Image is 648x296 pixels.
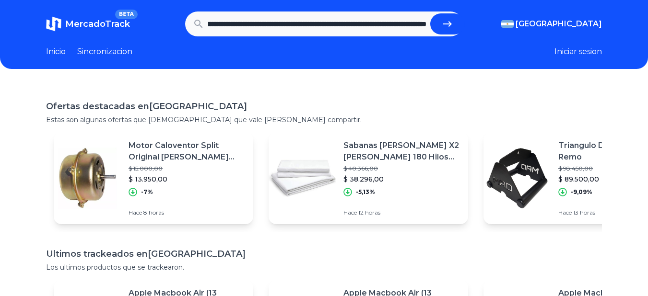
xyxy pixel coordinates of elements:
p: Sabanas [PERSON_NAME] X2 [PERSON_NAME] 180 Hilos Twin [PERSON_NAME] Hotelero [343,140,460,163]
button: Iniciar sesion [554,46,602,57]
img: Featured image [483,145,551,212]
span: BETA [115,10,138,19]
a: Inicio [46,46,66,57]
span: MercadoTrack [65,19,130,29]
a: MercadoTrackBETA [46,16,130,32]
p: $ 38.296,00 [343,174,460,184]
h1: Ofertas destacadas en [GEOGRAPHIC_DATA] [46,100,602,113]
img: Featured image [269,145,336,212]
a: Featured imageMotor Caloventor Split Original [PERSON_NAME] Electrolux 40 [PERSON_NAME]$ 15.000,0... [54,132,253,224]
p: $ 15.000,00 [129,165,246,172]
p: $ 40.366,00 [343,165,460,172]
span: [GEOGRAPHIC_DATA] [516,18,602,30]
img: MercadoTrack [46,16,61,32]
p: -9,09% [571,188,592,196]
p: Motor Caloventor Split Original [PERSON_NAME] Electrolux 40 [PERSON_NAME] [129,140,246,163]
button: [GEOGRAPHIC_DATA] [501,18,602,30]
img: Argentina [501,20,514,28]
img: Featured image [54,145,121,212]
p: -7% [141,188,153,196]
p: $ 13.950,00 [129,174,246,184]
p: Hace 12 horas [343,209,460,216]
h1: Ultimos trackeados en [GEOGRAPHIC_DATA] [46,247,602,261]
p: -5,13% [356,188,375,196]
p: Hace 8 horas [129,209,246,216]
a: Featured imageSabanas [PERSON_NAME] X2 [PERSON_NAME] 180 Hilos Twin [PERSON_NAME] Hotelero$ 40.36... [269,132,468,224]
p: Estas son algunas ofertas que [DEMOGRAPHIC_DATA] que vale [PERSON_NAME] compartir. [46,115,602,125]
p: Los ultimos productos que se trackearon. [46,262,602,272]
a: Sincronizacion [77,46,132,57]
